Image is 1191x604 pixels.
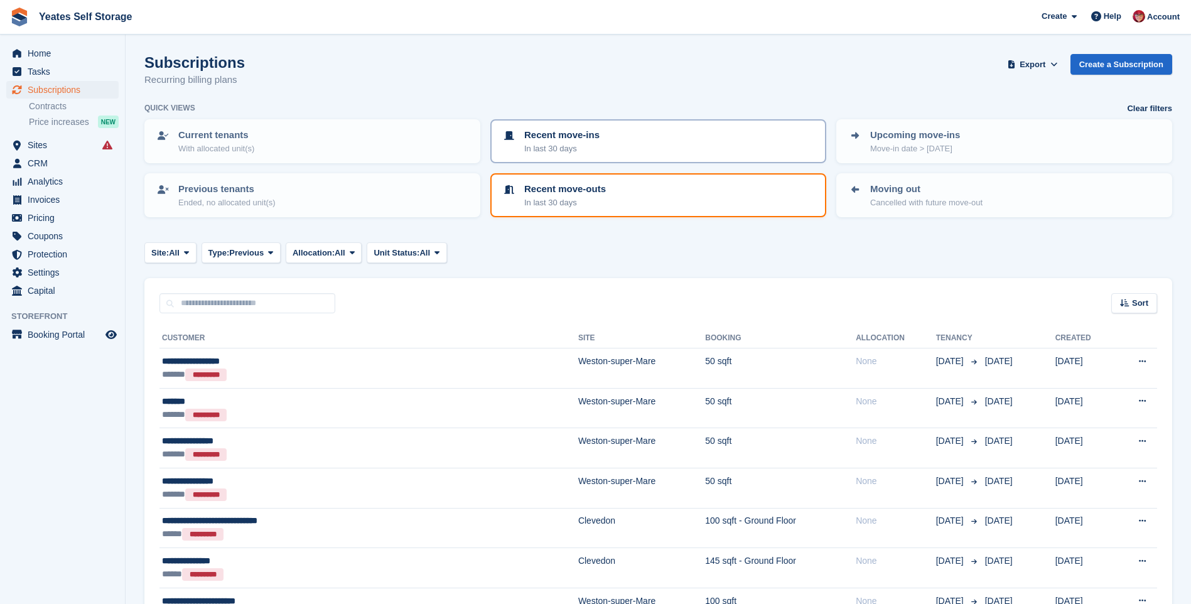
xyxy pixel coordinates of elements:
[208,247,230,259] span: Type:
[492,175,825,216] a: Recent move-outs In last 30 days
[98,116,119,128] div: NEW
[985,556,1013,566] span: [DATE]
[856,434,935,448] div: None
[229,247,264,259] span: Previous
[28,81,103,99] span: Subscriptions
[151,247,169,259] span: Site:
[936,554,966,568] span: [DATE]
[705,468,856,508] td: 50 sqft
[985,356,1013,366] span: [DATE]
[936,434,966,448] span: [DATE]
[936,514,966,527] span: [DATE]
[705,548,856,588] td: 145 sqft - Ground Floor
[936,328,980,348] th: Tenancy
[335,247,345,259] span: All
[936,355,966,368] span: [DATE]
[985,436,1013,446] span: [DATE]
[28,264,103,281] span: Settings
[856,355,935,368] div: None
[578,468,705,508] td: Weston-super-Mare
[705,328,856,348] th: Booking
[159,328,578,348] th: Customer
[856,395,935,408] div: None
[28,209,103,227] span: Pricing
[870,197,983,209] p: Cancelled with future move-out
[1104,10,1121,23] span: Help
[1147,11,1180,23] span: Account
[6,45,119,62] a: menu
[578,388,705,428] td: Weston-super-Mare
[6,81,119,99] a: menu
[367,242,446,263] button: Unit Status: All
[6,245,119,263] a: menu
[29,115,119,129] a: Price increases NEW
[102,140,112,150] i: Smart entry sync failures have occurred
[144,73,245,87] p: Recurring billing plans
[178,143,254,155] p: With allocated unit(s)
[1055,548,1114,588] td: [DATE]
[6,326,119,343] a: menu
[578,508,705,548] td: Clevedon
[6,264,119,281] a: menu
[28,245,103,263] span: Protection
[178,128,254,143] p: Current tenants
[146,121,479,162] a: Current tenants With allocated unit(s)
[1055,428,1114,468] td: [DATE]
[28,136,103,154] span: Sites
[856,475,935,488] div: None
[524,182,606,197] p: Recent move-outs
[169,247,180,259] span: All
[1070,54,1172,75] a: Create a Subscription
[178,197,276,209] p: Ended, no allocated unit(s)
[28,63,103,80] span: Tasks
[856,328,935,348] th: Allocation
[578,348,705,389] td: Weston-super-Mare
[178,182,276,197] p: Previous tenants
[578,328,705,348] th: Site
[985,476,1013,486] span: [DATE]
[1055,328,1114,348] th: Created
[936,475,966,488] span: [DATE]
[6,136,119,154] a: menu
[705,388,856,428] td: 50 sqft
[28,326,103,343] span: Booking Portal
[29,100,119,112] a: Contracts
[6,227,119,245] a: menu
[705,428,856,468] td: 50 sqft
[28,227,103,245] span: Coupons
[6,63,119,80] a: menu
[6,191,119,208] a: menu
[1127,102,1172,115] a: Clear filters
[870,128,960,143] p: Upcoming move-ins
[28,154,103,172] span: CRM
[28,191,103,208] span: Invoices
[524,197,606,209] p: In last 30 days
[1133,10,1145,23] img: Wendie Tanner
[286,242,362,263] button: Allocation: All
[146,175,479,216] a: Previous tenants Ended, no allocated unit(s)
[104,327,119,342] a: Preview store
[293,247,335,259] span: Allocation:
[578,548,705,588] td: Clevedon
[856,514,935,527] div: None
[1055,348,1114,389] td: [DATE]
[838,121,1171,162] a: Upcoming move-ins Move-in date > [DATE]
[419,247,430,259] span: All
[1055,468,1114,508] td: [DATE]
[144,102,195,114] h6: Quick views
[870,143,960,155] p: Move-in date > [DATE]
[1055,508,1114,548] td: [DATE]
[936,395,966,408] span: [DATE]
[374,247,419,259] span: Unit Status:
[202,242,281,263] button: Type: Previous
[6,173,119,190] a: menu
[1042,10,1067,23] span: Create
[144,242,197,263] button: Site: All
[705,348,856,389] td: 50 sqft
[6,154,119,172] a: menu
[144,54,245,71] h1: Subscriptions
[1005,54,1060,75] button: Export
[524,143,600,155] p: In last 30 days
[578,428,705,468] td: Weston-super-Mare
[34,6,137,27] a: Yeates Self Storage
